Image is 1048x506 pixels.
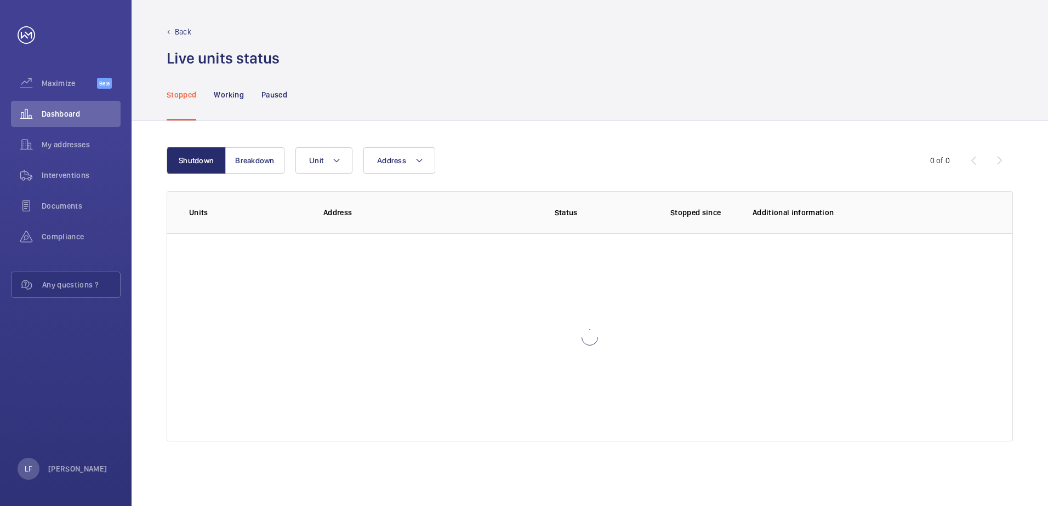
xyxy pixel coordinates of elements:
[25,463,32,474] p: LF
[189,207,306,218] p: Units
[487,207,645,218] p: Status
[42,279,120,290] span: Any questions ?
[670,207,735,218] p: Stopped since
[175,26,191,37] p: Back
[48,463,107,474] p: [PERSON_NAME]
[753,207,990,218] p: Additional information
[225,147,284,174] button: Breakdown
[42,108,121,119] span: Dashboard
[167,89,196,100] p: Stopped
[309,156,323,165] span: Unit
[261,89,287,100] p: Paused
[42,170,121,181] span: Interventions
[323,207,479,218] p: Address
[167,48,280,68] h1: Live units status
[42,200,121,211] span: Documents
[295,147,352,174] button: Unit
[97,78,112,89] span: Beta
[214,89,243,100] p: Working
[167,147,226,174] button: Shutdown
[42,78,97,89] span: Maximize
[42,139,121,150] span: My addresses
[42,231,121,242] span: Compliance
[363,147,435,174] button: Address
[377,156,406,165] span: Address
[930,155,950,166] div: 0 of 0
